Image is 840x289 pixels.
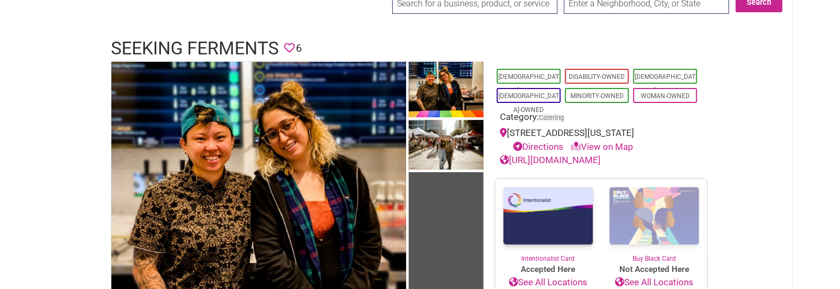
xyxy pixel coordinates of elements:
[500,155,601,165] a: [URL][DOMAIN_NAME]
[111,36,279,61] h1: Seeking Ferments
[495,263,601,276] span: Accepted Here
[500,110,702,127] div: Category:
[495,179,601,254] img: Intentionalist Card
[296,40,302,57] span: 6
[409,120,483,172] img: Seeking Kombucha
[409,62,483,121] img: Seeking Kombucha
[570,92,624,100] a: Minority-Owned
[539,114,564,122] a: Catering
[513,141,563,152] a: Directions
[601,179,707,254] img: Buy Black Card
[500,126,702,154] div: [STREET_ADDRESS][US_STATE]
[571,141,633,152] a: View on Map
[569,73,625,81] a: Disability-Owned
[601,263,707,276] span: Not Accepted Here
[495,179,601,263] a: Intentionalist Card
[635,73,696,94] a: [DEMOGRAPHIC_DATA]-Owned
[601,179,707,264] a: Buy Black Card
[498,73,559,94] a: [DEMOGRAPHIC_DATA]-Owned
[641,92,690,100] a: Woman-Owned
[498,92,559,114] a: [DEMOGRAPHIC_DATA]-Owned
